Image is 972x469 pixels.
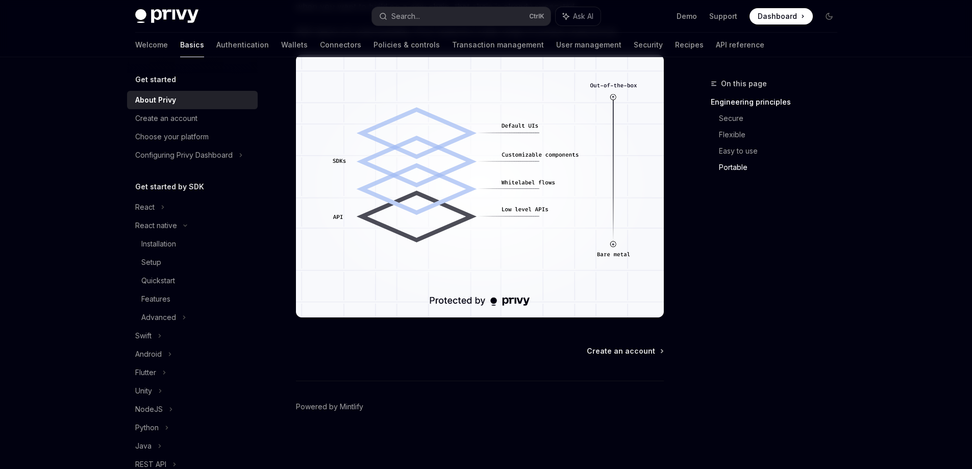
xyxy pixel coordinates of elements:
[716,33,764,57] a: API reference
[141,256,161,268] div: Setup
[141,238,176,250] div: Installation
[573,11,593,21] span: Ask AI
[127,253,258,271] a: Setup
[296,402,363,412] a: Powered by Mintlify
[127,290,258,308] a: Features
[758,11,797,21] span: Dashboard
[719,143,845,159] a: Easy to use
[135,348,162,360] div: Android
[529,12,544,20] span: Ctrl K
[296,55,664,317] img: images/Customization.png
[135,440,152,452] div: Java
[135,112,197,125] div: Create an account
[141,275,175,287] div: Quickstart
[711,94,845,110] a: Engineering principles
[127,235,258,253] a: Installation
[127,128,258,146] a: Choose your platform
[675,33,704,57] a: Recipes
[721,78,767,90] span: On this page
[141,311,176,324] div: Advanced
[556,33,621,57] a: User management
[127,91,258,109] a: About Privy
[135,385,152,397] div: Unity
[141,293,170,305] div: Features
[373,33,440,57] a: Policies & controls
[216,33,269,57] a: Authentication
[135,181,204,193] h5: Get started by SDK
[719,110,845,127] a: Secure
[135,9,198,23] img: dark logo
[135,330,152,342] div: Swift
[135,219,177,232] div: React native
[135,403,163,415] div: NodeJS
[587,346,663,356] a: Create an account
[587,346,655,356] span: Create an account
[180,33,204,57] a: Basics
[127,271,258,290] a: Quickstart
[135,422,159,434] div: Python
[127,109,258,128] a: Create an account
[135,201,155,213] div: React
[719,127,845,143] a: Flexible
[709,11,737,21] a: Support
[821,8,837,24] button: Toggle dark mode
[135,73,176,86] h5: Get started
[135,33,168,57] a: Welcome
[634,33,663,57] a: Security
[556,7,601,26] button: Ask AI
[135,94,176,106] div: About Privy
[320,33,361,57] a: Connectors
[391,10,420,22] div: Search...
[719,159,845,176] a: Portable
[677,11,697,21] a: Demo
[452,33,544,57] a: Transaction management
[135,131,209,143] div: Choose your platform
[750,8,813,24] a: Dashboard
[372,7,551,26] button: Search...CtrlK
[135,366,156,379] div: Flutter
[135,149,233,161] div: Configuring Privy Dashboard
[281,33,308,57] a: Wallets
